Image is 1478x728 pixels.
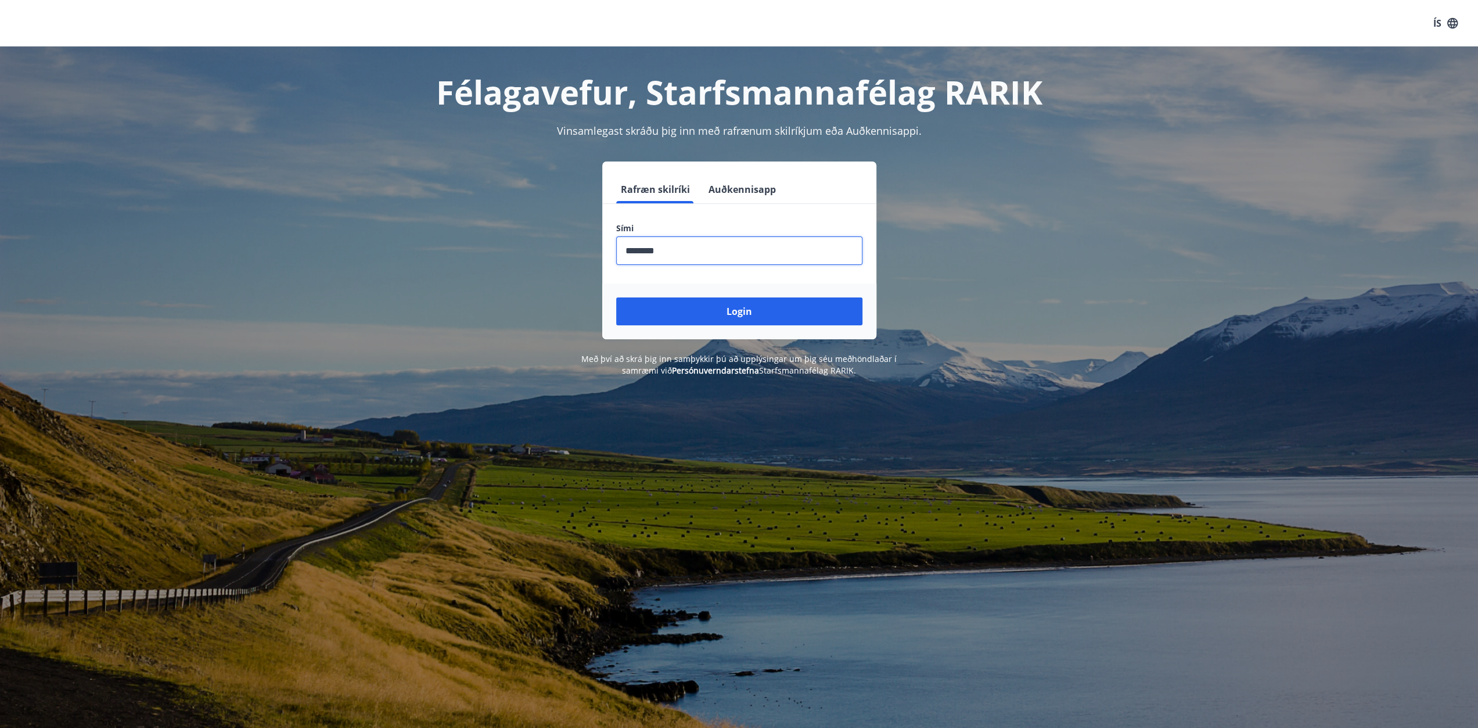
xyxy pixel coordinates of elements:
button: Rafræn skilríki [616,175,695,203]
button: Auðkennisapp [704,175,781,203]
h1: Félagavefur, Starfsmannafélag RARIK [335,70,1143,114]
button: Login [616,297,862,325]
span: Með því að skrá þig inn samþykkir þú að upplýsingar um þig séu meðhöndlaðar í samræmi við Starfsm... [581,353,897,376]
span: Vinsamlegast skráðu þig inn með rafrænum skilríkjum eða Auðkennisappi. [557,124,922,138]
label: Sími [616,223,862,234]
a: Persónuverndarstefna [672,365,759,376]
button: ÍS [1427,13,1464,34]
